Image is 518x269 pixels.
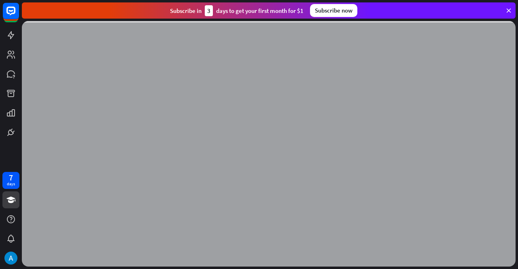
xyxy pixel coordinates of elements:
[205,5,213,16] div: 3
[7,181,15,187] div: days
[9,174,13,181] div: 7
[2,172,19,189] a: 7 days
[310,4,357,17] div: Subscribe now
[170,5,304,16] div: Subscribe in days to get your first month for $1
